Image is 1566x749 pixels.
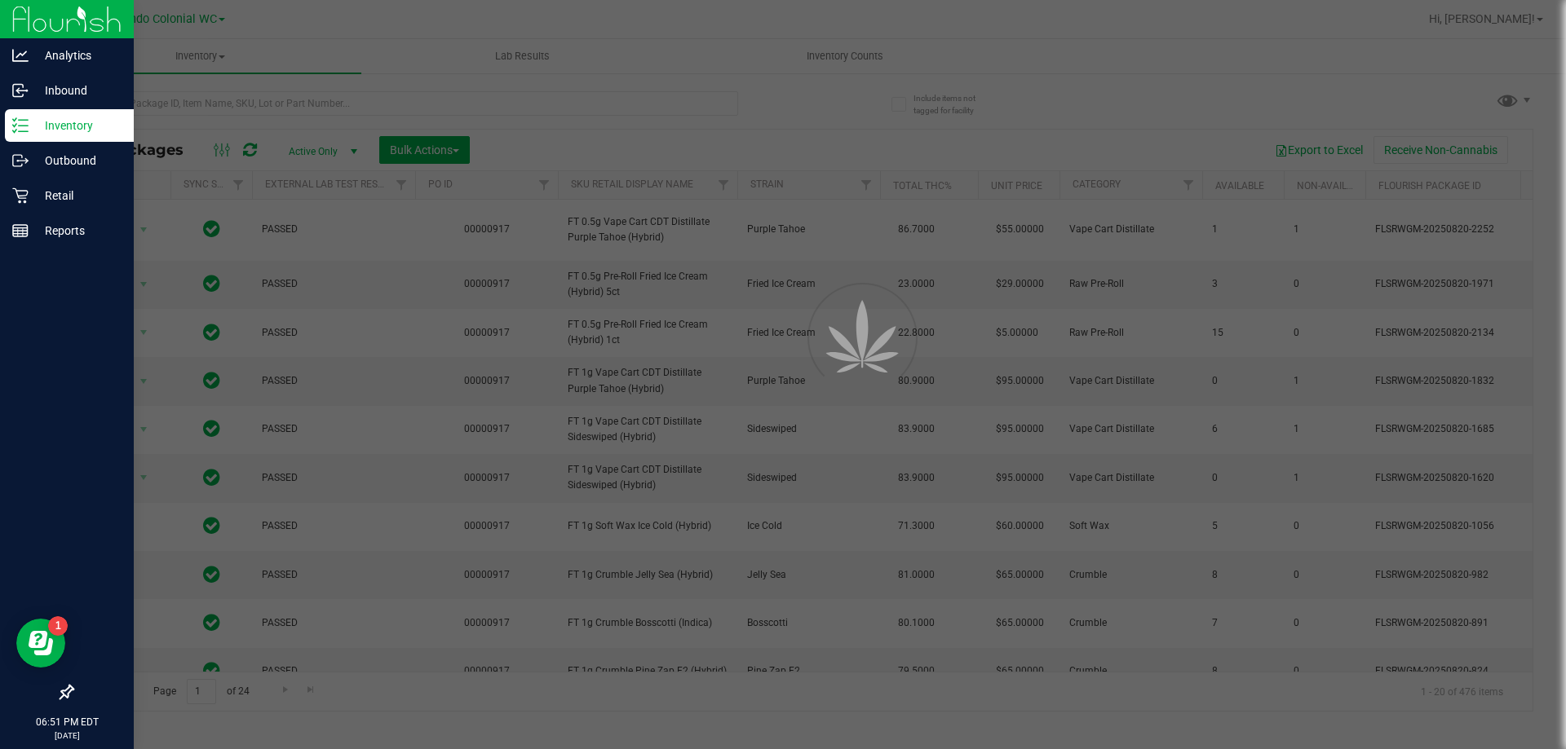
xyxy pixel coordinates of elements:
[29,186,126,205] p: Retail
[12,82,29,99] inline-svg: Inbound
[29,116,126,135] p: Inventory
[29,151,126,170] p: Outbound
[7,715,126,729] p: 06:51 PM EDT
[7,729,126,742] p: [DATE]
[12,117,29,134] inline-svg: Inventory
[12,222,29,239] inline-svg: Reports
[48,616,68,636] iframe: Resource center unread badge
[29,46,126,65] p: Analytics
[12,152,29,169] inline-svg: Outbound
[29,221,126,240] p: Reports
[29,81,126,100] p: Inbound
[16,619,65,667] iframe: Resource center
[12,187,29,204] inline-svg: Retail
[12,47,29,64] inline-svg: Analytics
